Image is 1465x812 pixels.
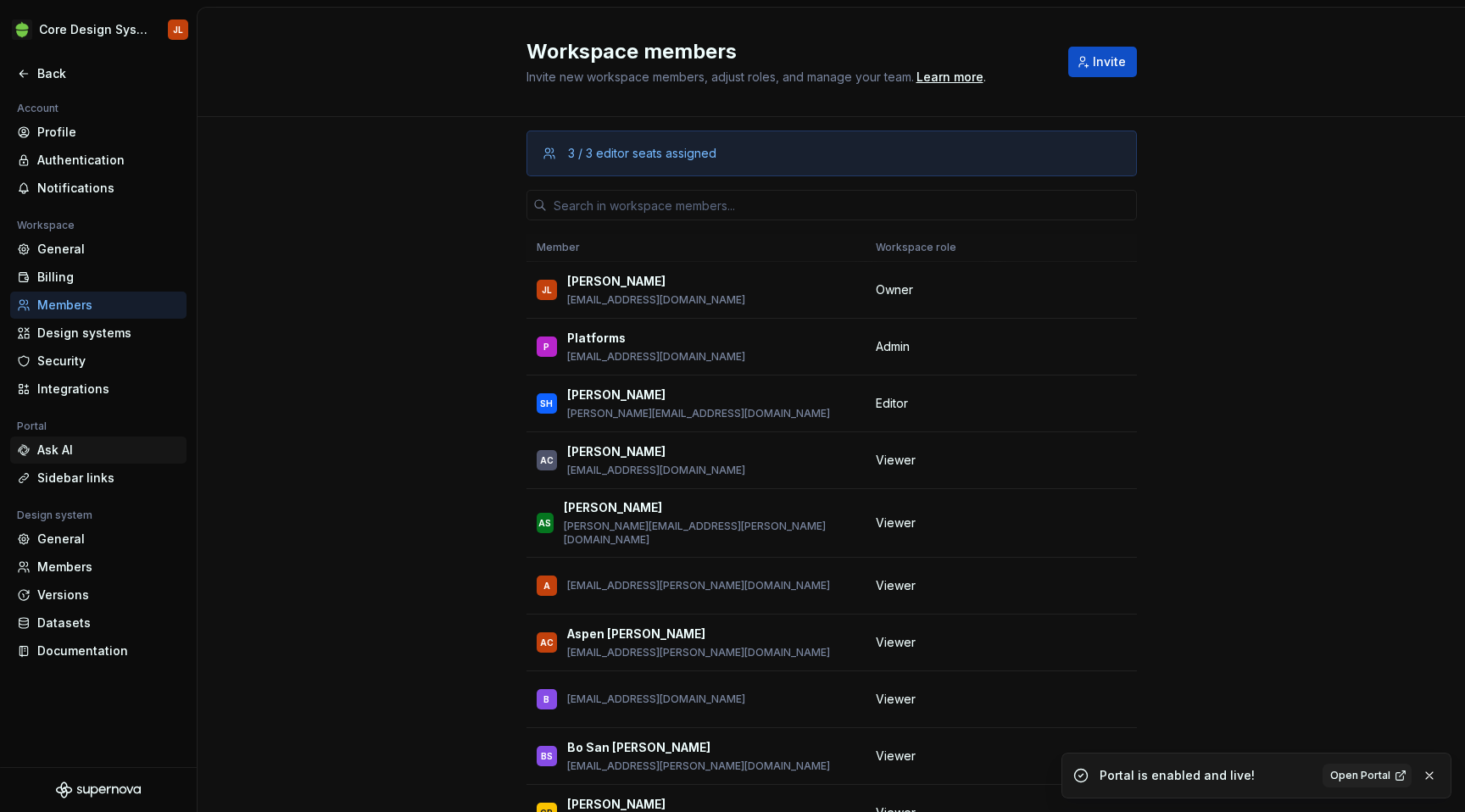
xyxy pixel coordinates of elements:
[1093,53,1126,70] span: Invite
[876,281,913,298] span: Owner
[540,395,553,412] div: SH
[567,626,705,642] p: Aspen [PERSON_NAME]
[37,531,180,548] div: General
[1323,764,1412,787] a: Open Portal
[10,505,99,526] div: Design system
[10,526,187,553] a: General
[10,264,187,291] a: Billing
[10,553,187,581] a: Members
[10,464,187,492] a: Sidebar links
[37,353,180,370] div: Security
[567,464,745,477] p: [EMAIL_ADDRESS][DOMAIN_NAME]
[564,520,855,547] p: [PERSON_NAME][EMAIL_ADDRESS][PERSON_NAME][DOMAIN_NAME]
[876,395,908,412] span: Editor
[567,739,710,756] p: Bo San [PERSON_NAME]
[543,691,549,708] div: B
[567,387,666,403] p: [PERSON_NAME]
[567,273,666,290] p: [PERSON_NAME]
[876,338,910,355] span: Admin
[876,514,916,531] span: Viewer
[876,691,916,708] span: Viewer
[1100,767,1312,784] div: Portal is enabled and live!
[567,350,745,364] p: [EMAIL_ADDRESS][DOMAIN_NAME]
[37,269,180,286] div: Billing
[10,437,187,464] a: Ask AI
[10,416,53,437] div: Portal
[10,375,187,403] a: Integrations
[37,442,180,459] div: Ask AI
[37,241,180,258] div: General
[564,499,662,516] p: [PERSON_NAME]
[567,443,666,460] p: [PERSON_NAME]
[10,581,187,609] a: Versions
[547,190,1137,220] input: Search in workspace members...
[538,514,551,531] div: AS
[866,234,995,262] th: Workspace role
[37,297,180,314] div: Members
[10,637,187,665] a: Documentation
[567,759,830,773] p: [EMAIL_ADDRESS][PERSON_NAME][DOMAIN_NAME]
[10,147,187,174] a: Authentication
[543,577,550,594] div: A
[37,470,180,487] div: Sidebar links
[10,60,187,87] a: Back
[567,579,830,592] p: [EMAIL_ADDRESS][PERSON_NAME][DOMAIN_NAME]
[3,11,193,48] button: Core Design SystemJL
[37,559,180,576] div: Members
[10,292,187,319] a: Members
[37,615,180,631] div: Datasets
[567,293,745,307] p: [EMAIL_ADDRESS][DOMAIN_NAME]
[526,38,1048,65] h2: Workspace members
[542,281,552,298] div: JL
[916,69,983,86] a: Learn more
[37,124,180,141] div: Profile
[526,70,914,84] span: Invite new workspace members, adjust roles, and manage your team.
[37,642,180,659] div: Documentation
[39,21,148,38] div: Core Design System
[10,320,187,347] a: Design systems
[10,98,65,119] div: Account
[10,119,187,146] a: Profile
[10,348,187,375] a: Security
[543,338,549,355] div: P
[540,634,554,651] div: AC
[876,577,916,594] span: Viewer
[37,180,180,197] div: Notifications
[10,175,187,202] a: Notifications
[10,215,81,236] div: Workspace
[914,71,986,84] span: .
[1068,47,1137,77] button: Invite
[541,748,553,765] div: BS
[37,587,180,603] div: Versions
[37,152,180,169] div: Authentication
[567,407,830,420] p: [PERSON_NAME][EMAIL_ADDRESS][DOMAIN_NAME]
[876,452,916,469] span: Viewer
[567,692,745,706] p: [EMAIL_ADDRESS][DOMAIN_NAME]
[876,748,916,765] span: Viewer
[56,781,141,798] svg: Supernova Logo
[37,65,180,82] div: Back
[567,646,830,659] p: [EMAIL_ADDRESS][PERSON_NAME][DOMAIN_NAME]
[10,236,187,263] a: General
[540,452,554,469] div: AC
[1330,769,1390,782] span: Open Portal
[876,634,916,651] span: Viewer
[526,234,866,262] th: Member
[10,609,187,637] a: Datasets
[173,23,183,36] div: JL
[12,19,32,40] img: 236da360-d76e-47e8-bd69-d9ae43f958f1.png
[568,145,716,162] div: 3 / 3 editor seats assigned
[37,381,180,398] div: Integrations
[567,330,626,347] p: Platforms
[37,325,180,342] div: Design systems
